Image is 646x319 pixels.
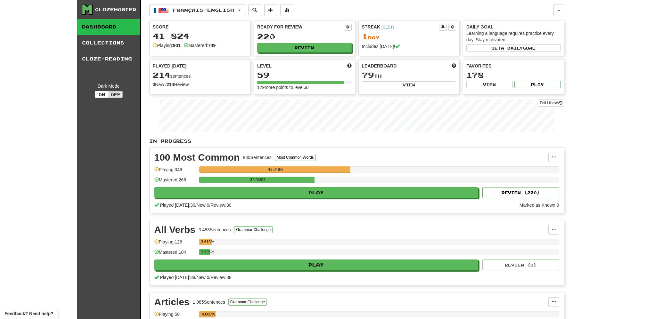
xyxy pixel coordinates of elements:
div: Score [153,24,247,30]
a: Collections [77,35,140,51]
div: 41 824 [153,32,247,40]
div: sentences [153,71,247,79]
span: Played [DATE]: 30 [160,203,195,208]
div: 59 [257,71,352,79]
div: Day [362,33,456,41]
a: Full History [538,100,564,107]
a: (CEST) [381,25,394,29]
div: Mastered: 266 [154,177,196,187]
div: 100 Most Common [154,153,240,162]
div: 42.048% [201,166,350,173]
span: Level [257,63,272,69]
span: a daily [501,46,523,50]
span: Score more points to level up [347,63,352,69]
span: Played [DATE] [153,63,187,69]
div: Dark Mode [82,83,135,89]
a: Dashboard [77,19,140,35]
button: Off [109,91,123,98]
button: Add sentence to collection [264,4,277,16]
span: Open feedback widget [4,310,53,317]
button: Review [257,43,352,52]
span: / [209,275,210,280]
button: Play [154,187,478,198]
div: Marked as Known: 9 [519,202,559,208]
button: Play [154,259,478,270]
div: All Verbs [154,225,195,235]
button: Play [514,81,561,88]
strong: 749 [208,43,216,48]
div: Clozemaster [95,6,136,13]
div: Streak [362,24,439,30]
span: New: 0 [197,203,209,208]
div: New / Review [153,81,247,88]
button: On [95,91,109,98]
button: Français/English [149,4,245,16]
button: Most Common Words [275,154,316,161]
span: New: 0 [197,275,209,280]
span: Review: 38 [210,275,231,280]
div: 129 more points to level 60 [257,84,352,91]
div: Learning a language requires practice every day. Stay motivated! [466,30,561,43]
div: 830 Sentences [243,154,272,161]
div: Playing: 126 [154,239,196,249]
span: / [195,203,197,208]
div: th [362,71,456,79]
div: 178 [466,71,561,79]
div: Ready for Review [257,24,344,30]
div: Playing: 349 [154,166,196,177]
span: 1 [362,32,368,41]
div: Includes [DATE]! [362,43,456,50]
a: Cloze-Reading [77,51,140,67]
div: 2.986% [201,249,210,255]
div: Playing: [153,42,181,49]
button: Review (220) [482,187,559,198]
span: Leaderboard [362,63,397,69]
span: 214 [153,70,170,79]
button: Seta dailygoal [466,44,561,52]
div: 220 [257,33,352,41]
span: Played [DATE]: 38 [160,275,195,280]
button: Grammar Challenge [228,299,267,306]
span: Review: 30 [210,203,231,208]
div: 32.048% [201,177,315,183]
div: Mastered: [184,42,216,49]
button: Search sentences [248,4,261,16]
strong: 901 [173,43,180,48]
div: Daily Goal [466,24,561,30]
span: Français / English [173,7,234,13]
strong: 0 [153,82,155,87]
div: Articles [154,297,190,307]
button: Grammar Challenge [234,226,273,233]
button: View [466,81,513,88]
span: 79 [362,70,374,79]
div: 3.618% [201,239,212,245]
div: 1 085 Sentences [193,299,225,305]
button: More stats [280,4,293,16]
button: View [362,81,456,88]
div: Favorites [466,63,561,69]
button: Review (0) [482,259,559,270]
span: / [209,203,210,208]
div: 3 483 Sentences [199,227,231,233]
strong: 214 [167,82,174,87]
span: / [195,275,197,280]
div: 4.608% [201,311,216,317]
span: This week in points, UTC [452,63,456,69]
div: Mastered: 104 [154,249,196,259]
p: In Progress [149,138,564,144]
